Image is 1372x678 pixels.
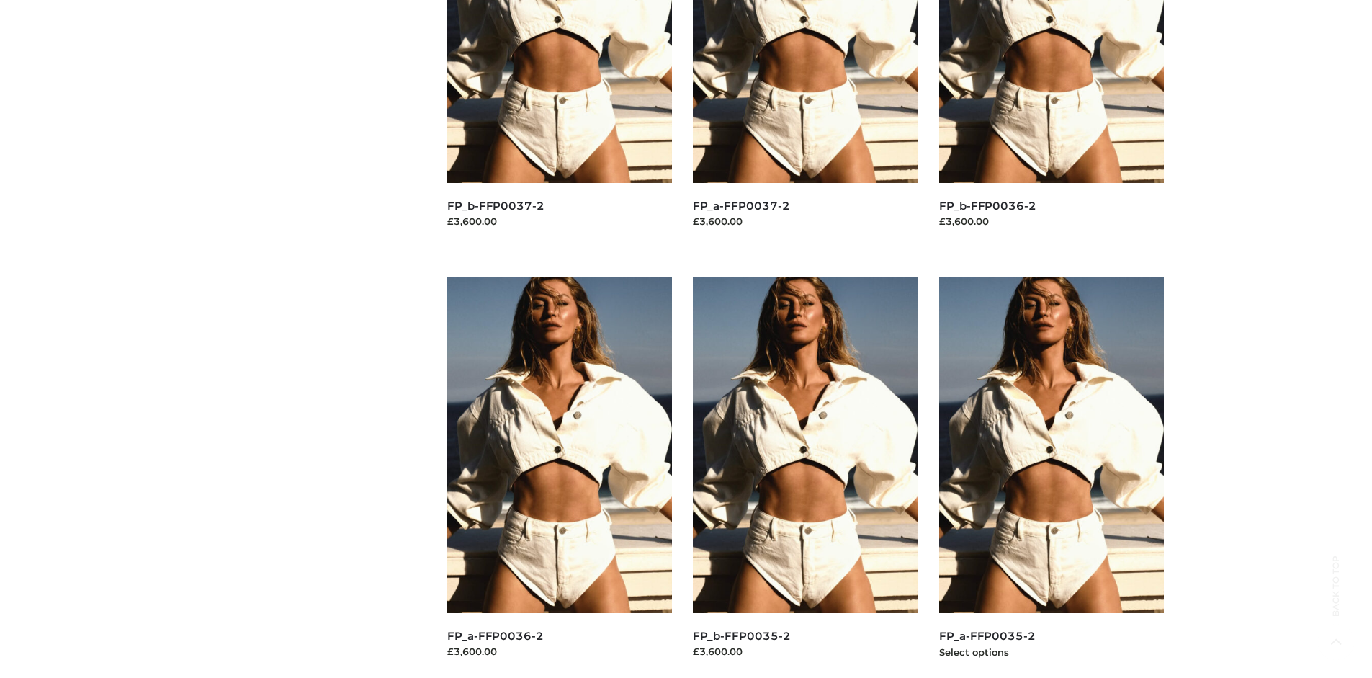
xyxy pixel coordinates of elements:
a: FP_a-FFP0036-2 [447,629,544,643]
a: FP_a-FFP0037-2 [693,199,789,213]
div: £3,600.00 [693,214,918,228]
div: £3,600.00 [939,214,1164,228]
span: Back to top [1318,581,1354,617]
a: FP_a-FFP0035-2 [939,629,1036,643]
a: FP_b-FFP0036-2 [939,199,1036,213]
div: £3,600.00 [693,644,918,659]
div: £3,600.00 [447,214,672,228]
a: FP_b-FFP0037-2 [447,199,544,213]
a: FP_b-FFP0035-2 [693,629,790,643]
div: £3,600.00 [447,644,672,659]
a: Select options [939,646,1009,658]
